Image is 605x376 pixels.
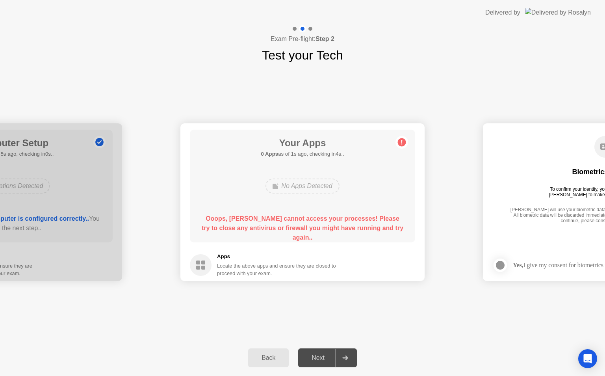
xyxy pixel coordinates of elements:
b: Step 2 [315,35,334,42]
h1: Test your Tech [262,46,343,65]
button: Back [248,348,289,367]
div: Locate the above apps and ensure they are closed to proceed with your exam. [217,262,336,277]
div: Delivered by [485,8,520,17]
div: Next [301,354,336,361]
strong: Yes, [513,262,523,268]
button: Next [298,348,357,367]
h5: Apps [217,253,336,261]
h5: as of 1s ago, checking in4s.. [261,150,344,158]
img: Delivered by Rosalyn [525,8,591,17]
div: Open Intercom Messenger [578,349,597,368]
b: 0 Apps [261,151,278,157]
h4: Exam Pre-flight: [271,34,334,44]
div: No Apps Detected [265,179,339,194]
div: Back [251,354,286,361]
h1: Your Apps [261,136,344,150]
b: Ooops, [PERSON_NAME] cannot access your processes! Please try to close any antivirus or firewall ... [202,215,403,241]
